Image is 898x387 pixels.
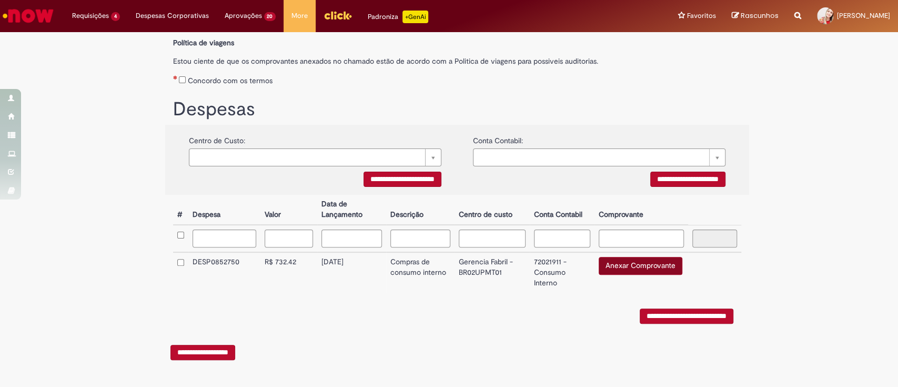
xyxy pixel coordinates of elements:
[72,11,109,21] span: Requisições
[386,195,455,225] th: Descrição
[386,252,455,293] td: Compras de consumo interno
[188,195,260,225] th: Despesa
[594,195,688,225] th: Comprovante
[260,252,318,293] td: R$ 732.42
[264,12,276,21] span: 20
[173,99,741,120] h1: Despesas
[837,11,890,20] span: [PERSON_NAME]
[741,11,779,21] span: Rascunhos
[173,38,234,47] b: Política de viagens
[402,11,428,23] p: +GenAi
[473,130,523,146] label: Conta Contabil:
[473,148,725,166] a: Limpar campo {0}
[530,252,595,293] td: 72021911 - Consumo Interno
[455,252,530,293] td: Gerencia Fabril - BR02UPMT01
[1,5,55,26] img: ServiceNow
[189,130,245,146] label: Centro de Custo:
[225,11,262,21] span: Aprovações
[530,195,595,225] th: Conta Contabil
[317,195,386,225] th: Data de Lançamento
[173,51,741,66] label: Estou ciente de que os comprovantes anexados no chamado estão de acordo com a Politica de viagens...
[136,11,209,21] span: Despesas Corporativas
[173,195,188,225] th: #
[189,148,441,166] a: Limpar campo {0}
[687,11,716,21] span: Favoritos
[291,11,308,21] span: More
[594,252,688,293] td: Anexar Comprovante
[111,12,120,21] span: 4
[317,252,386,293] td: [DATE]
[455,195,530,225] th: Centro de custo
[732,11,779,21] a: Rascunhos
[368,11,428,23] div: Padroniza
[188,75,273,86] label: Concordo com os termos
[260,195,318,225] th: Valor
[188,252,260,293] td: DESP0852750
[599,257,682,275] button: Anexar Comprovante
[324,7,352,23] img: click_logo_yellow_360x200.png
